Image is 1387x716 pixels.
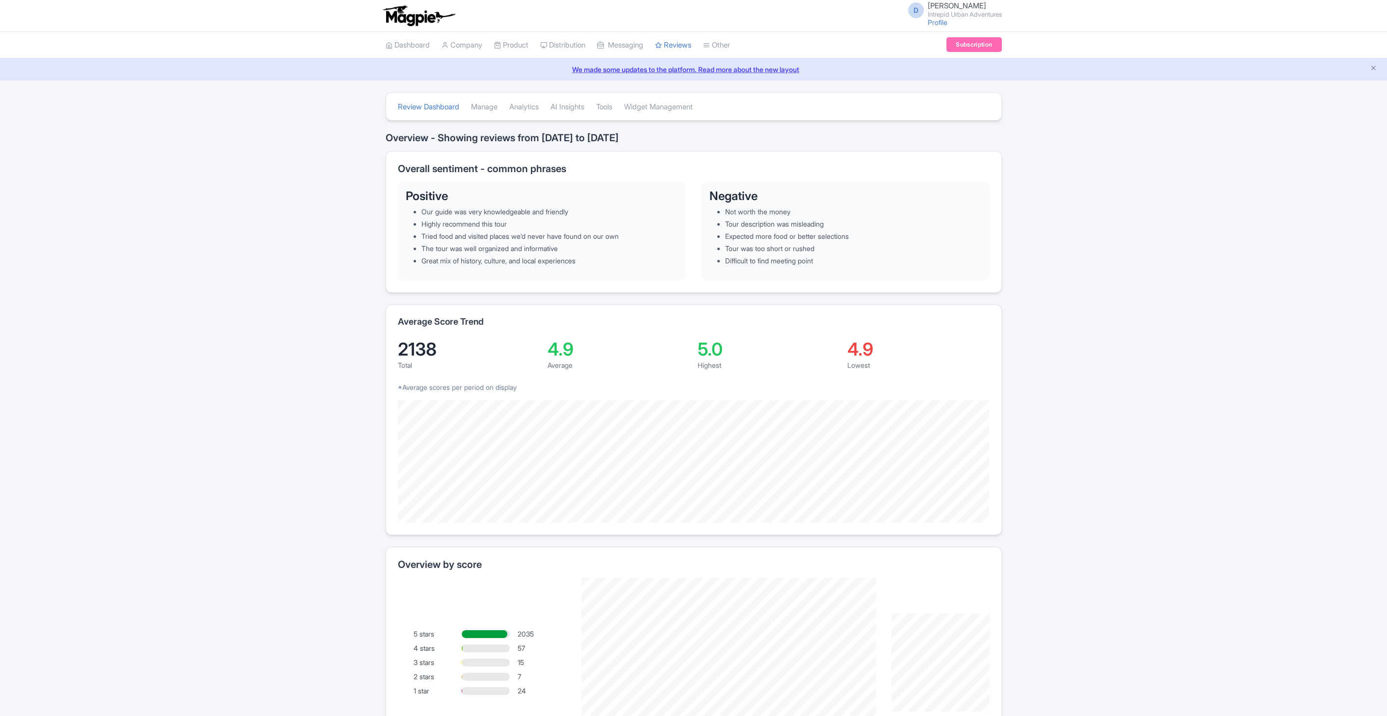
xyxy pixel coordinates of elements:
a: Other [703,32,730,59]
a: Company [442,32,482,59]
h3: Positive [406,190,678,203]
button: Close announcement [1370,63,1377,75]
li: Expected more food or better selections [725,231,982,241]
a: Manage [471,94,497,121]
a: Messaging [597,32,643,59]
a: Distribution [540,32,585,59]
li: Not worth the money [725,206,982,217]
a: Dashboard [386,32,430,59]
div: 5 stars [414,629,462,639]
li: Highly recommend this tour [421,219,678,229]
li: Tour was too short or rushed [725,243,982,254]
div: 57 [518,643,566,653]
div: 7 [518,671,566,682]
a: Review Dashboard [398,94,459,121]
div: 2 stars [414,671,462,682]
li: The tour was well organized and informative [421,243,678,254]
a: Widget Management [624,94,693,121]
div: Lowest [847,360,990,370]
small: Intrepid Urban Adventures [928,11,1002,18]
div: 1 star [414,686,462,696]
a: D [PERSON_NAME] Intrepid Urban Adventures [902,2,1002,18]
div: 15 [518,657,566,667]
h3: Negative [709,190,982,203]
h2: Overview by score [398,559,990,570]
span: D [908,2,924,18]
div: 5.0 [698,340,840,358]
img: logo-ab69f6fb50320c5b225c76a69d11143b.png [381,5,457,26]
a: Product [494,32,528,59]
div: Average [548,360,690,370]
a: Reviews [655,32,691,59]
a: Analytics [509,94,539,121]
div: Highest [698,360,840,370]
span: [PERSON_NAME] [928,1,986,10]
li: Tour description was misleading [725,219,982,229]
li: Difficult to find meeting point [725,256,982,266]
a: Tools [596,94,612,121]
div: 4 stars [414,643,462,653]
a: AI Insights [550,94,584,121]
div: Total [398,360,540,370]
li: Tried food and visited places we’d never have found on our own [421,231,678,241]
p: *Average scores per period on display [398,382,990,392]
a: We made some updates to the platform. Read more about the new layout [6,64,1381,75]
h2: Average Score Trend [398,317,484,327]
div: 4.9 [548,340,690,358]
h2: Overview - Showing reviews from [DATE] to [DATE] [386,132,1002,143]
h2: Overall sentiment - common phrases [398,163,990,174]
div: 3 stars [414,657,462,667]
a: Subscription [946,37,1001,52]
a: Profile [928,18,947,26]
div: 2035 [518,629,566,639]
div: 24 [518,686,566,696]
div: 2138 [398,340,540,358]
li: Great mix of history, culture, and local experiences [421,256,678,266]
div: 4.9 [847,340,990,358]
li: Our guide was very knowledgeable and friendly [421,206,678,217]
